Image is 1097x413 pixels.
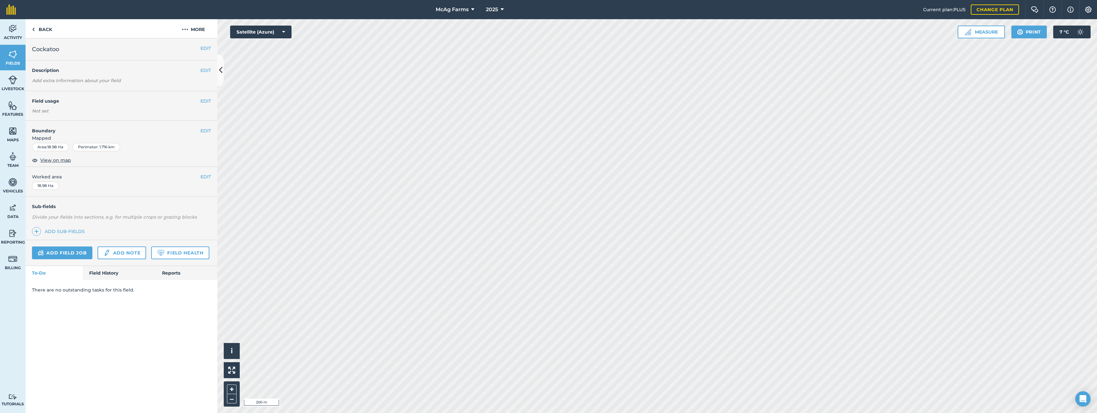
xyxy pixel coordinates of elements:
[8,126,17,136] img: svg+xml;base64,PHN2ZyB4bWxucz0iaHR0cDovL3d3dy53My5vcmcvMjAwMC9zdmciIHdpZHRoPSI1NiIgaGVpZ2h0PSI2MC...
[8,254,17,264] img: svg+xml;base64,PD94bWwgdmVyc2lvbj0iMS4wIiBlbmNvZGluZz0idXRmLTgiPz4KPCEtLSBHZW5lcmF0b3I6IEFkb2JlIE...
[1031,6,1039,13] img: Two speech bubbles overlapping with the left bubble in the forefront
[1067,6,1074,13] img: svg+xml;base64,PHN2ZyB4bWxucz0iaHR0cDovL3d3dy53My5vcmcvMjAwMC9zdmciIHdpZHRoPSIxNyIgaGVpZ2h0PSIxNy...
[200,97,211,105] button: EDIT
[228,367,235,374] img: Four arrows, one pointing top left, one top right, one bottom right and the last bottom left
[200,67,211,74] button: EDIT
[1060,26,1069,38] span: 7 ° C
[32,286,211,293] p: There are no outstanding tasks for this field.
[6,4,16,15] img: fieldmargin Logo
[1075,391,1091,407] div: Open Intercom Messenger
[26,19,58,38] a: Back
[231,347,233,355] span: i
[230,26,292,38] button: Satellite (Azure)
[26,203,217,210] h4: Sub-fields
[32,97,200,105] h4: Field usage
[32,67,211,74] h4: Description
[965,29,971,35] img: Ruler icon
[200,127,211,134] button: EDIT
[32,108,211,114] div: Not set
[40,157,71,164] span: View on map
[923,6,966,13] span: Current plan : PLUS
[26,135,217,142] span: Mapped
[227,394,237,403] button: –
[971,4,1019,15] a: Change plan
[8,203,17,213] img: svg+xml;base64,PD94bWwgdmVyc2lvbj0iMS4wIiBlbmNvZGluZz0idXRmLTgiPz4KPCEtLSBHZW5lcmF0b3I6IEFkb2JlIE...
[8,50,17,59] img: svg+xml;base64,PHN2ZyB4bWxucz0iaHR0cDovL3d3dy53My5vcmcvMjAwMC9zdmciIHdpZHRoPSI1NiIgaGVpZ2h0PSI2MC...
[8,229,17,238] img: svg+xml;base64,PD94bWwgdmVyc2lvbj0iMS4wIiBlbmNvZGluZz0idXRmLTgiPz4KPCEtLSBHZW5lcmF0b3I6IEFkb2JlIE...
[1011,26,1047,38] button: Print
[8,152,17,161] img: svg+xml;base64,PD94bWwgdmVyc2lvbj0iMS4wIiBlbmNvZGluZz0idXRmLTgiPz4KPCEtLSBHZW5lcmF0b3I6IEFkb2JlIE...
[1017,28,1023,36] img: svg+xml;base64,PHN2ZyB4bWxucz0iaHR0cDovL3d3dy53My5vcmcvMjAwMC9zdmciIHdpZHRoPSIxOSIgaGVpZ2h0PSIyNC...
[8,394,17,400] img: svg+xml;base64,PD94bWwgdmVyc2lvbj0iMS4wIiBlbmNvZGluZz0idXRmLTgiPz4KPCEtLSBHZW5lcmF0b3I6IEFkb2JlIE...
[182,26,188,33] img: svg+xml;base64,PHN2ZyB4bWxucz0iaHR0cDovL3d3dy53My5vcmcvMjAwMC9zdmciIHdpZHRoPSIyMCIgaGVpZ2h0PSIyNC...
[26,121,200,134] h4: Boundary
[34,228,39,235] img: svg+xml;base64,PHN2ZyB4bWxucz0iaHR0cDovL3d3dy53My5vcmcvMjAwMC9zdmciIHdpZHRoPSIxNCIgaGVpZ2h0PSIyNC...
[200,173,211,180] button: EDIT
[151,246,209,259] a: Field Health
[73,143,120,151] div: Perimeter : 1.716 km
[26,266,83,280] a: To-Do
[32,156,71,164] button: View on map
[32,246,92,259] a: Add field job
[38,249,44,257] img: svg+xml;base64,PD94bWwgdmVyc2lvbj0iMS4wIiBlbmNvZGluZz0idXRmLTgiPz4KPCEtLSBHZW5lcmF0b3I6IEFkb2JlIE...
[32,227,87,236] a: Add sub-fields
[32,214,197,220] em: Divide your fields into sections, e.g. for multiple crops or grazing blocks
[32,143,69,151] div: Area : 18.98 Ha
[227,385,237,394] button: +
[1085,6,1092,13] img: A cog icon
[436,6,469,13] span: McAg Farms
[1049,6,1056,13] img: A question mark icon
[97,246,146,259] a: Add note
[8,24,17,34] img: svg+xml;base64,PD94bWwgdmVyc2lvbj0iMS4wIiBlbmNvZGluZz0idXRmLTgiPz4KPCEtLSBHZW5lcmF0b3I6IEFkb2JlIE...
[32,156,38,164] img: svg+xml;base64,PHN2ZyB4bWxucz0iaHR0cDovL3d3dy53My5vcmcvMjAwMC9zdmciIHdpZHRoPSIxOCIgaGVpZ2h0PSIyNC...
[83,266,155,280] a: Field History
[958,26,1005,38] button: Measure
[32,182,59,190] div: 18.98 Ha
[8,177,17,187] img: svg+xml;base64,PD94bWwgdmVyc2lvbj0iMS4wIiBlbmNvZGluZz0idXRmLTgiPz4KPCEtLSBHZW5lcmF0b3I6IEFkb2JlIE...
[32,78,121,83] em: Add extra information about your field
[103,249,110,257] img: svg+xml;base64,PD94bWwgdmVyc2lvbj0iMS4wIiBlbmNvZGluZz0idXRmLTgiPz4KPCEtLSBHZW5lcmF0b3I6IEFkb2JlIE...
[169,19,217,38] button: More
[1053,26,1091,38] button: 7 °C
[156,266,217,280] a: Reports
[224,343,240,359] button: i
[486,6,498,13] span: 2025
[200,45,211,52] button: EDIT
[1074,26,1087,38] img: svg+xml;base64,PD94bWwgdmVyc2lvbj0iMS4wIiBlbmNvZGluZz0idXRmLTgiPz4KPCEtLSBHZW5lcmF0b3I6IEFkb2JlIE...
[32,26,35,33] img: svg+xml;base64,PHN2ZyB4bWxucz0iaHR0cDovL3d3dy53My5vcmcvMjAwMC9zdmciIHdpZHRoPSI5IiBoZWlnaHQ9IjI0Ii...
[8,101,17,110] img: svg+xml;base64,PHN2ZyB4bWxucz0iaHR0cDovL3d3dy53My5vcmcvMjAwMC9zdmciIHdpZHRoPSI1NiIgaGVpZ2h0PSI2MC...
[32,45,59,54] span: Cockatoo
[8,75,17,85] img: svg+xml;base64,PD94bWwgdmVyc2lvbj0iMS4wIiBlbmNvZGluZz0idXRmLTgiPz4KPCEtLSBHZW5lcmF0b3I6IEFkb2JlIE...
[32,173,211,180] span: Worked area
